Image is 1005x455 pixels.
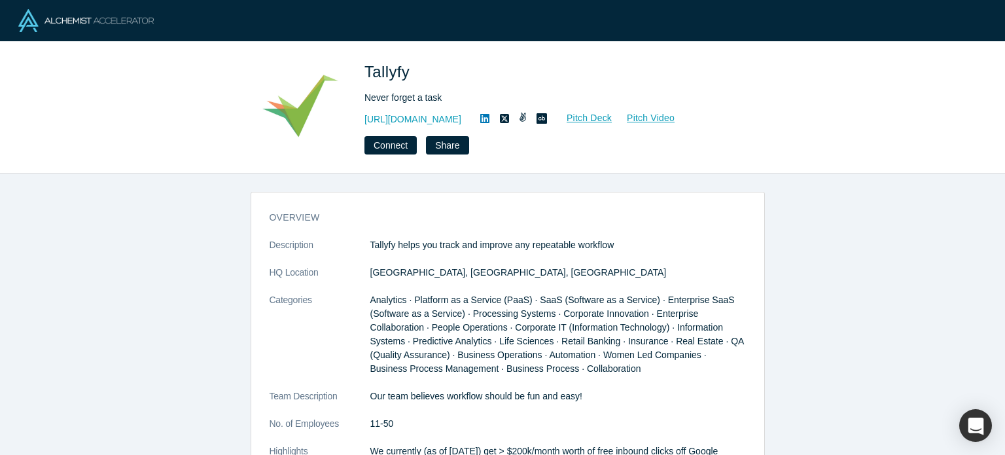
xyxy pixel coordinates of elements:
[270,238,370,266] dt: Description
[370,390,746,403] p: Our team believes workflow should be fun and easy!
[18,9,154,32] img: Alchemist Logo
[270,293,370,390] dt: Categories
[270,266,370,293] dt: HQ Location
[364,91,731,105] div: Never forget a task
[364,63,414,81] span: Tallyfy
[426,136,468,155] button: Share
[255,60,346,152] img: Tallyfy's Logo
[270,211,728,225] h3: overview
[364,113,461,126] a: [URL][DOMAIN_NAME]
[370,295,744,374] span: Analytics · Platform as a Service (PaaS) · SaaS (Software as a Service) · Enterprise SaaS (Softwa...
[552,111,612,126] a: Pitch Deck
[612,111,675,126] a: Pitch Video
[270,417,370,445] dt: No. of Employees
[370,266,746,280] dd: [GEOGRAPHIC_DATA], [GEOGRAPHIC_DATA], [GEOGRAPHIC_DATA]
[270,390,370,417] dt: Team Description
[370,417,746,431] dd: 11-50
[370,238,746,252] p: Tallyfy helps you track and improve any repeatable workflow
[364,136,417,155] button: Connect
